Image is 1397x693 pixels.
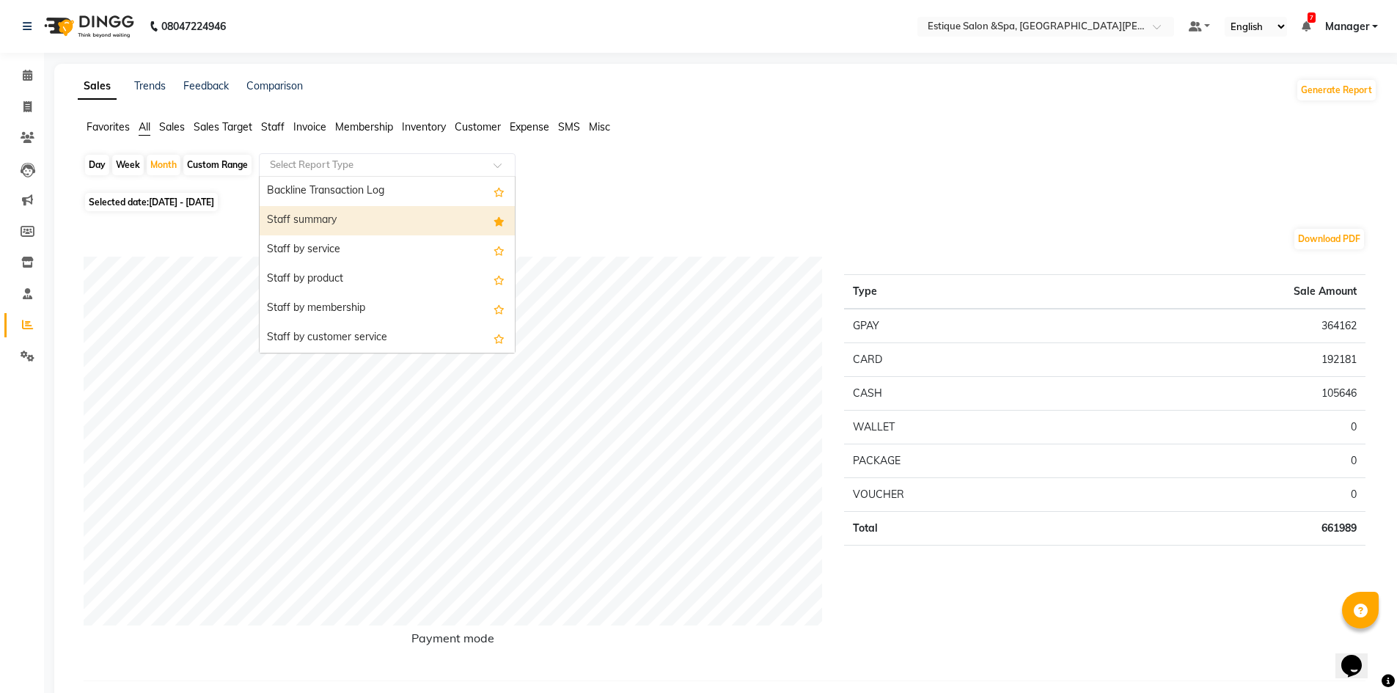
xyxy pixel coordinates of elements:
[844,275,1085,309] th: Type
[1085,444,1365,478] td: 0
[494,329,505,347] span: Add this report to Favorites List
[260,235,515,265] div: Staff by service
[293,120,326,133] span: Invoice
[589,120,610,133] span: Misc
[494,212,505,230] span: Added to Favorites
[402,120,446,133] span: Inventory
[494,241,505,259] span: Add this report to Favorites List
[494,271,505,288] span: Add this report to Favorites List
[335,120,393,133] span: Membership
[260,206,515,235] div: Staff summary
[1085,275,1365,309] th: Sale Amount
[194,120,252,133] span: Sales Target
[139,120,150,133] span: All
[844,343,1085,377] td: CARD
[1335,634,1382,678] iframe: chat widget
[259,176,516,353] ng-dropdown-panel: Options list
[1085,343,1365,377] td: 192181
[1085,411,1365,444] td: 0
[844,377,1085,411] td: CASH
[260,265,515,294] div: Staff by product
[261,120,285,133] span: Staff
[85,193,218,211] span: Selected date:
[78,73,117,100] a: Sales
[149,197,214,208] span: [DATE] - [DATE]
[844,512,1085,546] td: Total
[87,120,130,133] span: Favorites
[161,6,226,47] b: 08047224946
[844,309,1085,343] td: GPAY
[183,79,229,92] a: Feedback
[558,120,580,133] span: SMS
[246,79,303,92] a: Comparison
[1294,229,1364,249] button: Download PDF
[1085,512,1365,546] td: 661989
[455,120,501,133] span: Customer
[844,444,1085,478] td: PACKAGE
[1325,19,1369,34] span: Manager
[844,411,1085,444] td: WALLET
[1297,80,1376,100] button: Generate Report
[260,294,515,323] div: Staff by membership
[1302,20,1310,33] a: 7
[844,478,1085,512] td: VOUCHER
[1085,377,1365,411] td: 105646
[85,155,109,175] div: Day
[159,120,185,133] span: Sales
[510,120,549,133] span: Expense
[134,79,166,92] a: Trends
[494,183,505,200] span: Add this report to Favorites List
[37,6,138,47] img: logo
[84,631,822,651] h6: Payment mode
[260,323,515,353] div: Staff by customer service
[183,155,252,175] div: Custom Range
[1085,309,1365,343] td: 364162
[112,155,144,175] div: Week
[1085,478,1365,512] td: 0
[1308,12,1316,23] span: 7
[494,300,505,318] span: Add this report to Favorites List
[147,155,180,175] div: Month
[260,177,515,206] div: Backline Transaction Log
